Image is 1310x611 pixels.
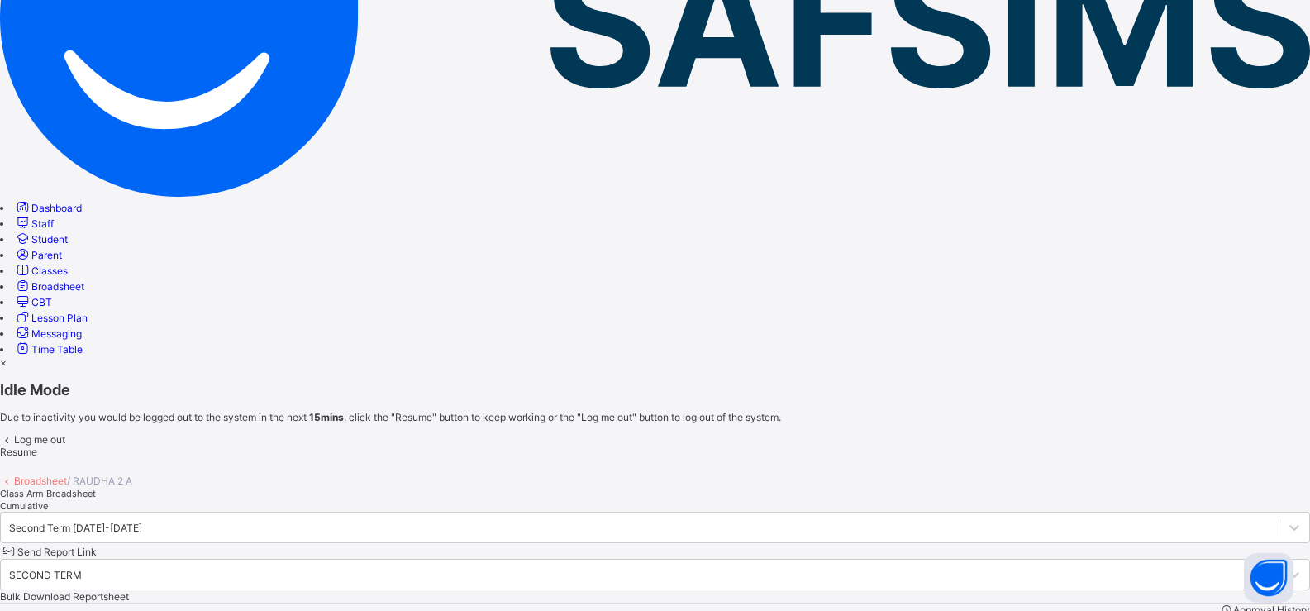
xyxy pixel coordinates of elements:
span: Staff [31,217,54,230]
a: Dashboard [14,202,82,214]
span: Dashboard [31,202,82,214]
span: Messaging [31,327,82,340]
a: Time Table [14,343,83,356]
a: Classes [14,265,68,277]
span: Lesson Plan [31,312,88,324]
div: SECOND TERM [9,568,82,580]
span: Classes [31,265,68,277]
a: Student [14,233,68,246]
a: CBT [14,296,52,308]
span: Log me out [14,433,65,446]
span: Send Report Link [17,546,97,558]
span: Student [31,233,68,246]
a: Broadsheet [14,280,84,293]
span: Broadsheet [31,280,84,293]
a: Parent [14,249,62,261]
span: Time Table [31,343,83,356]
a: Messaging [14,327,82,340]
button: Open asap [1244,553,1293,603]
a: Staff [14,217,54,230]
span: CBT [31,296,52,308]
a: Broadsheet [14,475,67,487]
div: Second Term [DATE]-[DATE] [9,521,142,533]
strong: 15mins [309,411,344,423]
a: Lesson Plan [14,312,88,324]
span: Parent [31,249,62,261]
span: / RAUDHA 2 A [67,475,132,487]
